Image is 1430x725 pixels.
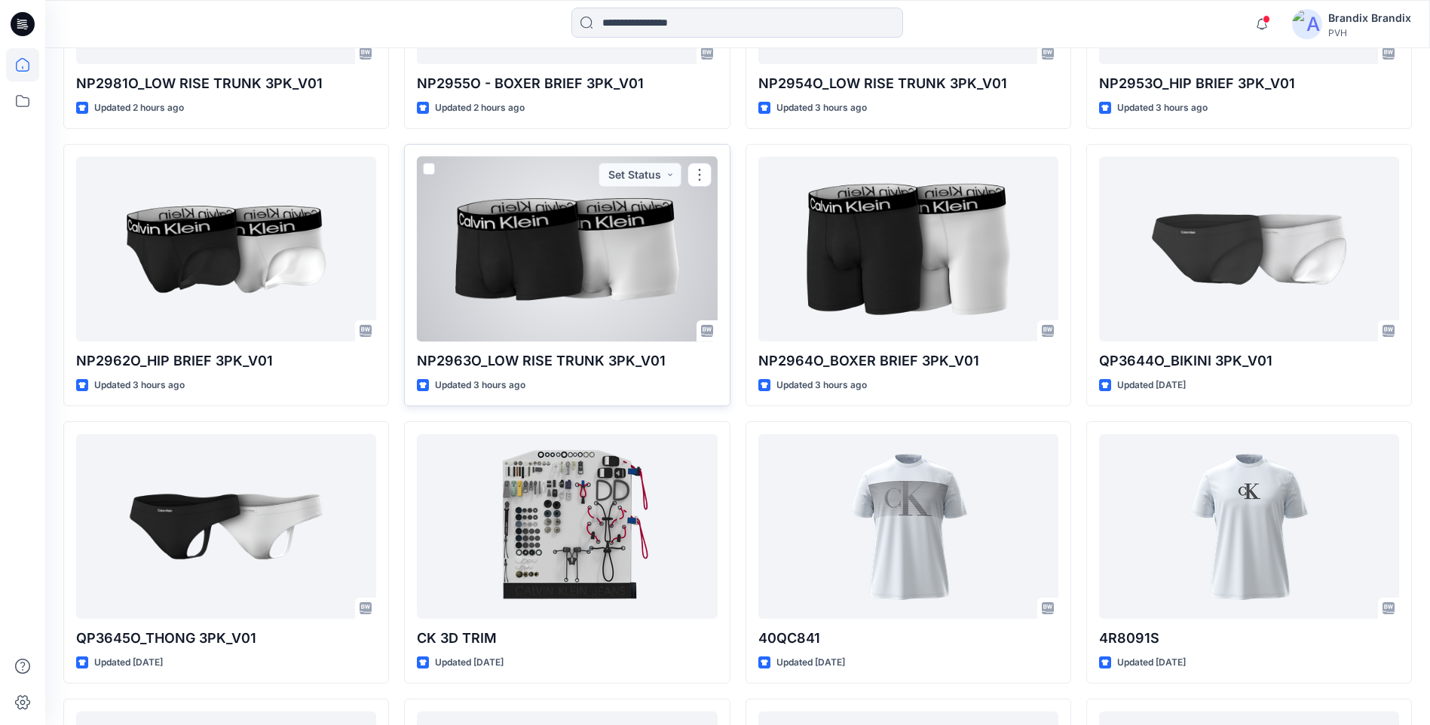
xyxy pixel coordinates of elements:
div: PVH [1328,27,1411,38]
p: QP3645O_THONG 3PK_V01 [76,628,376,649]
a: NP2962O_HIP BRIEF 3PK_V01 [76,157,376,341]
a: QP3645O_THONG 3PK_V01 [76,434,376,619]
p: Updated [DATE] [435,655,504,671]
p: CK 3D TRIM [417,628,717,649]
p: Updated [DATE] [1117,378,1186,393]
p: Updated 2 hours ago [94,100,184,116]
p: 40QC841 [758,628,1058,649]
p: Updated 3 hours ago [435,378,525,393]
p: Updated [DATE] [1117,655,1186,671]
p: Updated [DATE] [94,655,163,671]
p: NP2955O - BOXER BRIEF 3PK_V01 [417,73,717,94]
a: 40QC841 [758,434,1058,619]
p: Updated [DATE] [776,655,845,671]
p: QP3644O_BIKINI 3PK_V01 [1099,350,1399,372]
p: Updated 3 hours ago [94,378,185,393]
p: Updated 2 hours ago [435,100,525,116]
p: Updated 3 hours ago [776,100,867,116]
a: NP2963O_LOW RISE TRUNK 3PK_V01 [417,157,717,341]
a: CK 3D TRIM [417,434,717,619]
div: Brandix Brandix [1328,9,1411,27]
p: NP2962O_HIP BRIEF 3PK_V01 [76,350,376,372]
a: NP2964O_BOXER BRIEF 3PK_V01 [758,157,1058,341]
p: NP2963O_LOW RISE TRUNK 3PK_V01 [417,350,717,372]
p: NP2964O_BOXER BRIEF 3PK_V01 [758,350,1058,372]
p: Updated 3 hours ago [1117,100,1208,116]
p: Updated 3 hours ago [776,378,867,393]
a: 4R8091S [1099,434,1399,619]
a: QP3644O_BIKINI 3PK_V01 [1099,157,1399,341]
p: NP2954O_LOW RISE TRUNK 3PK_V01 [758,73,1058,94]
img: avatar [1292,9,1322,39]
p: NP2953O_HIP BRIEF 3PK_V01 [1099,73,1399,94]
p: 4R8091S [1099,628,1399,649]
p: NP2981O_LOW RISE TRUNK 3PK_V01 [76,73,376,94]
